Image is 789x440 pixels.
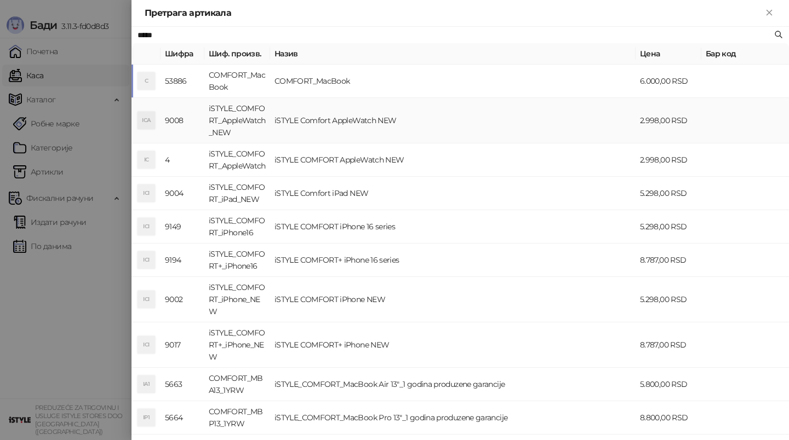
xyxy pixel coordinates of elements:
[161,277,204,322] td: 9002
[145,7,763,20] div: Претрага артикала
[701,43,789,65] th: Бар код
[636,322,701,368] td: 8.787,00 RSD
[270,401,636,435] td: iSTYLE_COMFORT_MacBook Pro 13"_1 godina produzene garancije
[636,401,701,435] td: 8.800,00 RSD
[161,322,204,368] td: 9017
[270,98,636,143] td: iSTYLE Comfort AppleWatch NEW
[636,210,701,244] td: 5.298,00 RSD
[204,368,270,401] td: COMFORT_MBA13_1YRW
[138,151,155,169] div: IC
[204,277,270,322] td: iSTYLE_COMFORT_iPhone_NEW
[161,143,204,177] td: 4
[204,43,270,65] th: Шиф. произв.
[161,65,204,98] td: 53886
[270,143,636,177] td: iSTYLE COMFORT AppleWatch NEW
[270,210,636,244] td: iSTYLE COMFORT iPhone 16 series
[138,291,155,308] div: ICI
[204,98,270,143] td: iSTYLE_COMFORT_AppleWatch_NEW
[636,177,701,210] td: 5.298,00 RSD
[204,65,270,98] td: COMFORT_MacBook
[763,7,776,20] button: Close
[270,177,636,210] td: iSTYLE Comfort iPad NEW
[161,368,204,401] td: 5663
[270,322,636,368] td: iSTYLE COMFORT+ iPhone NEW
[204,244,270,277] td: iSTYLE_COMFORT+_iPhone16
[138,112,155,129] div: ICA
[270,277,636,322] td: iSTYLE COMFORT iPhone NEW
[138,184,155,202] div: ICI
[270,43,636,65] th: Назив
[161,43,204,65] th: Шифра
[138,336,155,354] div: ICI
[636,43,701,65] th: Цена
[636,65,701,98] td: 6.000,00 RSD
[138,375,155,393] div: IA1
[161,210,204,244] td: 9149
[161,177,204,210] td: 9004
[204,210,270,244] td: iSTYLE_COMFORT_iPhone16
[636,277,701,322] td: 5.298,00 RSD
[138,409,155,426] div: IP1
[636,143,701,177] td: 2.998,00 RSD
[161,401,204,435] td: 5664
[270,244,636,277] td: iSTYLE COMFORT+ iPhone 16 series
[161,244,204,277] td: 9194
[138,251,155,269] div: ICI
[138,72,155,90] div: C
[636,98,701,143] td: 2.998,00 RSD
[161,98,204,143] td: 9008
[204,322,270,368] td: iSTYLE_COMFORT+_iPhone_NEW
[204,401,270,435] td: COMFORT_MBP13_1YRW
[204,177,270,210] td: iSTYLE_COMFORT_iPad_NEW
[270,65,636,98] td: COMFORT_MacBook
[204,143,270,177] td: iSTYLE_COMFORT_AppleWatch
[636,368,701,401] td: 5.800,00 RSD
[138,218,155,235] div: ICI
[636,244,701,277] td: 8.787,00 RSD
[270,368,636,401] td: iSTYLE_COMFORT_MacBook Air 13"_1 godina produzene garancije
